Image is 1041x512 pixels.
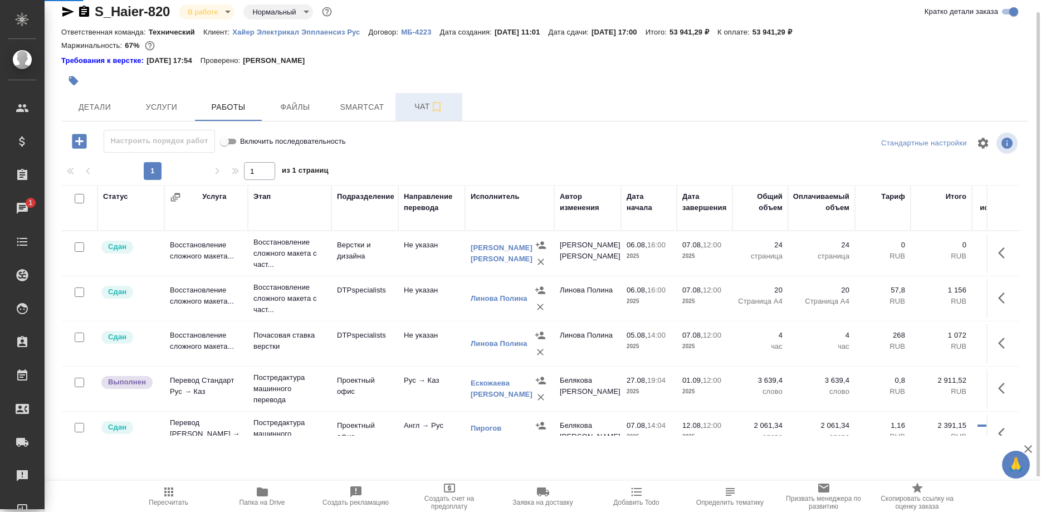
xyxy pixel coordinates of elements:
button: В работе [184,7,221,17]
p: Дата сдачи: [549,28,592,36]
td: Англ → Рус [398,415,465,454]
td: Не указан [398,324,465,363]
p: МБ-4223 [401,28,439,36]
p: К оплате: [717,28,752,36]
p: 27.08, [627,376,647,384]
p: Страница А4 [794,296,849,307]
button: Здесь прячутся важные кнопки [991,240,1018,266]
button: Здесь прячутся важные кнопки [991,285,1018,311]
p: 1 156 [916,285,966,296]
td: [PERSON_NAME] [PERSON_NAME] [554,234,621,273]
button: Нормальный [249,7,299,17]
p: 01.09, [682,376,703,384]
p: Итого: [646,28,669,36]
p: 20 [738,285,783,296]
button: Удалить [532,434,549,451]
p: 19:04 [647,376,666,384]
p: 53 941,29 ₽ [669,28,717,36]
p: Почасовая ставка верстки [253,330,326,352]
div: Менеджер проверил работу исполнителя, передает ее на следующий этап [100,285,159,300]
p: Сдан [108,241,126,252]
td: Рус → Каз [398,369,465,408]
a: Линова Полина [471,294,527,303]
div: Этап [253,191,271,202]
td: Белякова [PERSON_NAME] [554,369,621,408]
button: 🙏 [1002,451,1030,479]
span: Чат [402,100,456,114]
button: Доп статусы указывают на важность/срочность заказа [320,4,334,19]
p: 2 061,34 [794,420,849,431]
div: Услуга [202,191,226,202]
p: слово [738,431,783,442]
div: Тариф [881,191,905,202]
div: Оплачиваемый объем [793,191,849,213]
p: RUB [861,386,905,397]
p: 2 061,34 [738,420,783,431]
div: Менеджер проверил работу исполнителя, передает ее на следующий этап [100,240,159,255]
p: 0 [916,240,966,251]
p: 07.08, [682,331,703,339]
button: Здесь прячутся важные кнопки [991,375,1018,402]
div: В работе [179,4,234,19]
div: Статус [103,191,128,202]
p: 12:00 [703,421,721,430]
p: Маржинальность: [61,41,125,50]
p: 3 639,4 [738,375,783,386]
span: 1 [22,197,39,208]
a: Линова Полина [471,339,527,348]
p: Хайер Электрикал Эпплаенсиз Рус [232,28,368,36]
p: 2025 [682,341,727,352]
p: час [738,341,783,352]
p: 1 072 [916,330,966,341]
div: Исполнитель [471,191,520,202]
button: Назначить [532,417,549,434]
p: Проверено: [201,55,243,66]
button: Добавить тэг [61,69,86,93]
p: слово [738,386,783,397]
p: 14:00 [647,331,666,339]
p: Постредактура машинного перевода [253,417,326,451]
p: RUB [916,431,966,442]
p: 16:00 [647,241,666,249]
span: Smartcat [335,100,389,114]
p: RUB [861,431,905,442]
p: [DATE] 17:54 [146,55,201,66]
button: Удалить [532,344,549,360]
button: Назначить [532,327,549,344]
div: В работе [243,4,312,19]
td: Линова Полина [554,279,621,318]
div: Дата начала [627,191,671,213]
span: 🙏 [1006,453,1025,476]
p: 24 [794,240,849,251]
div: Подразделение [337,191,394,202]
button: Удалить [532,253,549,270]
button: Назначить [532,372,549,389]
p: Страница А4 [738,296,783,307]
td: DTPspecialists [331,279,398,318]
p: 06.08, [627,241,647,249]
p: RUB [916,341,966,352]
p: Сдан [108,331,126,343]
td: Восстановление сложного макета... [164,234,248,273]
button: Назначить [532,282,549,299]
p: 07.08, [682,241,703,249]
td: DTPspecialists [331,324,398,363]
td: Проектный офис [331,415,398,454]
p: 67% [125,41,142,50]
a: МБ-4223 [401,27,439,36]
a: Пирогов [PERSON_NAME] [471,424,532,443]
p: 0,8 [861,375,905,386]
button: Назначить [532,237,549,253]
p: RUB [916,251,966,262]
span: Настроить таблицу [970,130,996,157]
p: Договор: [368,28,401,36]
p: 3 639,4 [794,375,849,386]
p: RUB [916,386,966,397]
td: Восстановление сложного макета... [164,279,248,318]
p: Сдан [108,422,126,433]
p: 16:00 [647,286,666,294]
td: Перевод [PERSON_NAME] → Рус [164,412,248,456]
p: 2 911,52 [916,375,966,386]
p: 07.08, [682,286,703,294]
p: 07.08, [627,421,647,430]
